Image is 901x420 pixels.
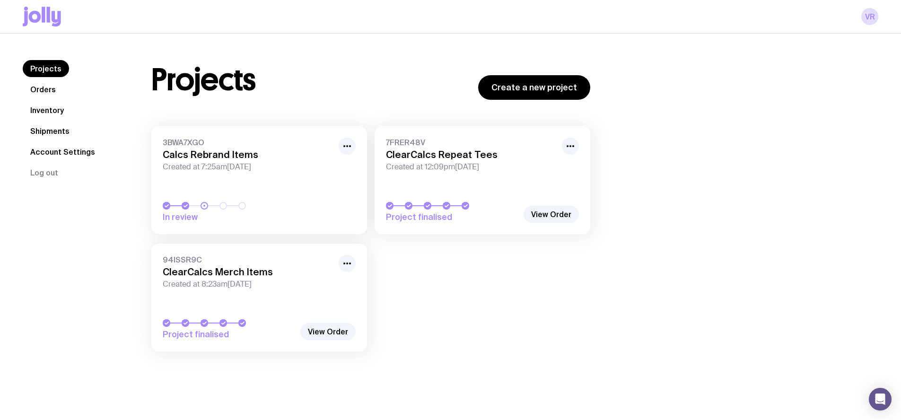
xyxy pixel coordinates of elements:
[861,8,878,25] a: VR
[300,323,356,340] a: View Order
[23,164,66,181] button: Log out
[151,126,367,234] a: 3BWA7XGOCalcs Rebrand ItemsCreated at 7:25am[DATE]In review
[163,149,333,160] h3: Calcs Rebrand Items
[524,206,579,223] a: View Order
[23,122,77,140] a: Shipments
[386,149,556,160] h3: ClearCalcs Repeat Tees
[386,138,556,147] span: 7FRER48V
[163,255,333,264] span: 94ISSR9C
[23,60,69,77] a: Projects
[163,266,333,278] h3: ClearCalcs Merch Items
[163,162,333,172] span: Created at 7:25am[DATE]
[869,388,892,411] div: Open Intercom Messenger
[23,81,63,98] a: Orders
[163,329,295,340] span: Project finalised
[163,138,333,147] span: 3BWA7XGO
[163,280,333,289] span: Created at 8:23am[DATE]
[23,102,71,119] a: Inventory
[151,244,367,351] a: 94ISSR9CClearCalcs Merch ItemsCreated at 8:23am[DATE]Project finalised
[386,211,518,223] span: Project finalised
[478,75,590,100] a: Create a new project
[386,162,556,172] span: Created at 12:09pm[DATE]
[375,126,590,234] a: 7FRER48VClearCalcs Repeat TeesCreated at 12:09pm[DATE]Project finalised
[163,211,295,223] span: In review
[23,143,103,160] a: Account Settings
[151,65,256,95] h1: Projects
